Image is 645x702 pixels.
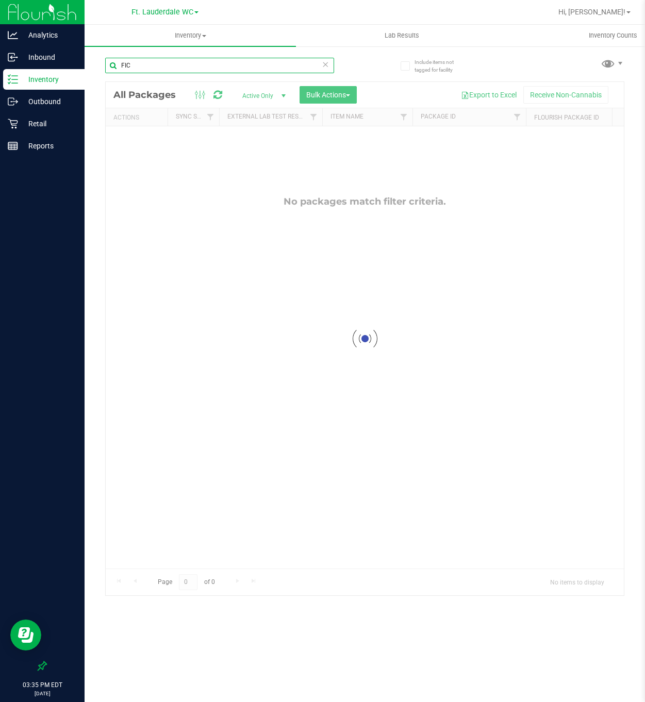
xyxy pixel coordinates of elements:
[8,30,18,40] inline-svg: Analytics
[18,51,80,63] p: Inbound
[18,73,80,86] p: Inventory
[131,8,193,16] span: Ft. Lauderdale WC
[18,140,80,152] p: Reports
[10,620,41,650] iframe: Resource center
[8,119,18,129] inline-svg: Retail
[8,74,18,85] inline-svg: Inventory
[371,31,433,40] span: Lab Results
[8,141,18,151] inline-svg: Reports
[8,96,18,107] inline-svg: Outbound
[558,8,625,16] span: Hi, [PERSON_NAME]!
[5,680,80,690] p: 03:35 PM EDT
[415,58,466,74] span: Include items not tagged for facility
[105,58,334,73] input: Search Package ID, Item Name, SKU, Lot or Part Number...
[5,690,80,697] p: [DATE]
[37,661,47,671] label: Pin the sidebar to full width on large screens
[296,25,507,46] a: Lab Results
[8,52,18,62] inline-svg: Inbound
[18,118,80,130] p: Retail
[85,25,296,46] a: Inventory
[322,58,329,71] span: Clear
[18,29,80,41] p: Analytics
[85,31,296,40] span: Inventory
[18,95,80,108] p: Outbound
